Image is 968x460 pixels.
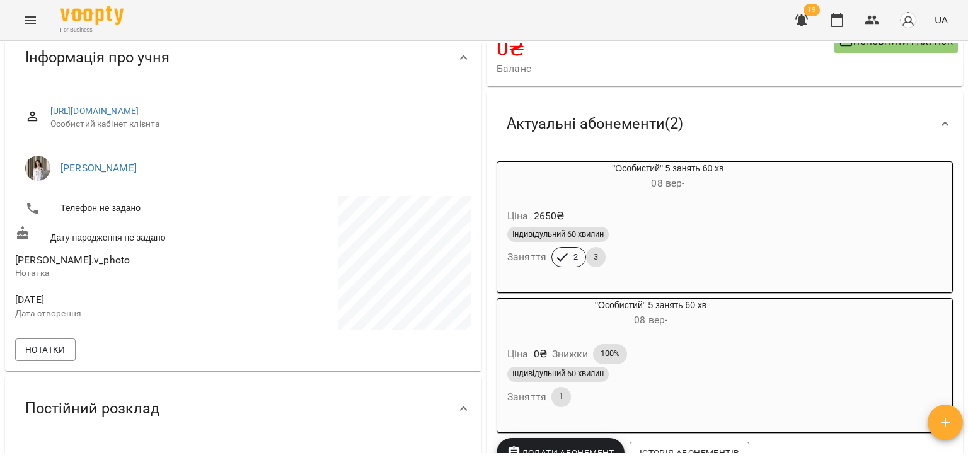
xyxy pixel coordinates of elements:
h4: 0 ₴ [497,35,834,61]
span: UA [935,13,948,26]
p: 2650 ₴ [534,209,565,224]
h6: Заняття [507,388,546,406]
span: Особистий кабінет клієнта [50,118,461,130]
div: Актуальні абонементи(2) [487,91,963,156]
span: Постійний розклад [25,399,159,418]
button: Menu [15,5,45,35]
span: Інформація про учня [25,48,170,67]
p: Нотатка [15,267,241,280]
div: Постійний розклад [5,376,481,441]
span: Актуальні абонементи ( 2 ) [507,114,683,134]
button: UA [930,8,953,32]
img: avatar_s.png [899,11,917,29]
div: "Особистий" 5 занять 60 хв [497,299,804,329]
span: Нотатки [25,342,66,357]
img: Дебелко Аліна [25,156,50,181]
span: Індивідульний 60 хвилин [507,368,609,379]
span: For Business [60,26,124,34]
a: [PERSON_NAME] [60,162,137,174]
h6: Ціна [507,345,529,363]
a: [URL][DOMAIN_NAME] [50,106,139,116]
span: 08 вер - [651,177,684,189]
span: 1 [551,391,571,402]
div: Інформація про учня [5,25,481,90]
p: Дата створення [15,308,241,320]
button: "Особистий" 5 занять 60 хв08 вер- Ціна0₴Знижки100%Індивідульний 60 хвилинЗаняття1 [497,299,804,422]
div: Дату народження не задано [13,223,243,246]
span: [DATE] [15,292,241,308]
span: 08 вер - [634,314,667,326]
span: Індивідульний 60 хвилин [507,229,609,240]
h6: Ціна [507,207,529,225]
span: [PERSON_NAME].v_photo [15,254,130,266]
h6: Заняття [507,248,546,266]
button: Нотатки [15,338,76,361]
div: "Особистий" 5 занять 60 хв [497,162,839,192]
img: Voopty Logo [60,6,124,25]
span: 2 [566,251,585,263]
span: 19 [804,4,820,16]
span: Баланс [497,61,834,76]
button: "Особистий" 5 занять 60 хв08 вер- Ціна2650₴Індивідульний 60 хвилинЗаняття23 [497,162,839,282]
span: 100% [593,348,627,359]
li: Телефон не задано [15,196,241,221]
p: 0 ₴ [534,347,547,362]
span: 3 [586,251,606,263]
h6: Знижки [552,345,588,363]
